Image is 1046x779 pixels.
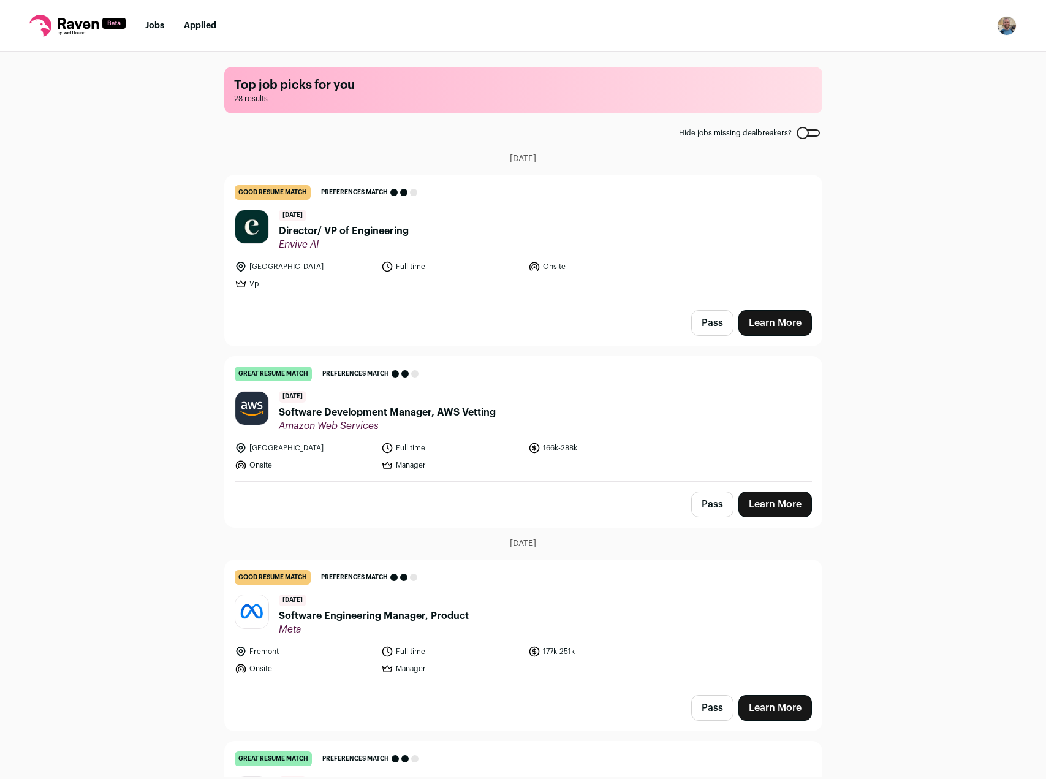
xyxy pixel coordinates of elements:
[322,368,389,380] span: Preferences match
[235,392,268,425] img: a11044fc5a73db7429cab08e8b8ffdb841ee144be2dff187cdde6ecf1061de85.jpg
[279,224,409,238] span: Director/ VP of Engineering
[235,570,311,585] div: good resume match
[145,21,164,30] a: Jobs
[279,238,409,251] span: Envive AI
[381,442,521,454] li: Full time
[510,153,536,165] span: [DATE]
[225,175,822,300] a: good resume match Preferences match [DATE] Director/ VP of Engineering Envive AI [GEOGRAPHIC_DATA...
[279,405,496,420] span: Software Development Manager, AWS Vetting
[997,16,1017,36] img: 8510209-medium_jpg
[279,210,306,221] span: [DATE]
[235,185,311,200] div: good resume match
[225,357,822,481] a: great resume match Preferences match [DATE] Software Development Manager, AWS Vetting Amazon Web ...
[279,609,469,623] span: Software Engineering Manager, Product
[321,186,388,199] span: Preferences match
[528,442,668,454] li: 166k-288k
[234,94,813,104] span: 28 results
[322,753,389,765] span: Preferences match
[235,260,374,273] li: [GEOGRAPHIC_DATA]
[235,367,312,381] div: great resume match
[279,420,496,432] span: Amazon Web Services
[738,492,812,517] a: Learn More
[381,459,521,471] li: Manager
[528,260,668,273] li: Onsite
[235,595,268,628] img: afd10b684991f508aa7e00cdd3707b66af72d1844587f95d1f14570fec7d3b0c.jpg
[738,310,812,336] a: Learn More
[235,278,374,290] li: Vp
[691,695,733,721] button: Pass
[997,16,1017,36] button: Open dropdown
[321,571,388,583] span: Preferences match
[235,645,374,658] li: Fremont
[184,21,216,30] a: Applied
[279,595,306,606] span: [DATE]
[279,623,469,636] span: Meta
[691,492,733,517] button: Pass
[235,210,268,243] img: 47924f40c34975454cb9d9199bad1594a4db30137b19ef60bf8b931d28312c74.jpg
[225,560,822,685] a: good resume match Preferences match [DATE] Software Engineering Manager, Product Meta Fremont Ful...
[738,695,812,721] a: Learn More
[528,645,668,658] li: 177k-251k
[679,128,792,138] span: Hide jobs missing dealbreakers?
[279,391,306,403] span: [DATE]
[235,442,374,454] li: [GEOGRAPHIC_DATA]
[234,77,813,94] h1: Top job picks for you
[381,663,521,675] li: Manager
[381,260,521,273] li: Full time
[235,751,312,766] div: great resume match
[691,310,733,336] button: Pass
[381,645,521,658] li: Full time
[235,663,374,675] li: Onsite
[510,538,536,550] span: [DATE]
[235,459,374,471] li: Onsite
